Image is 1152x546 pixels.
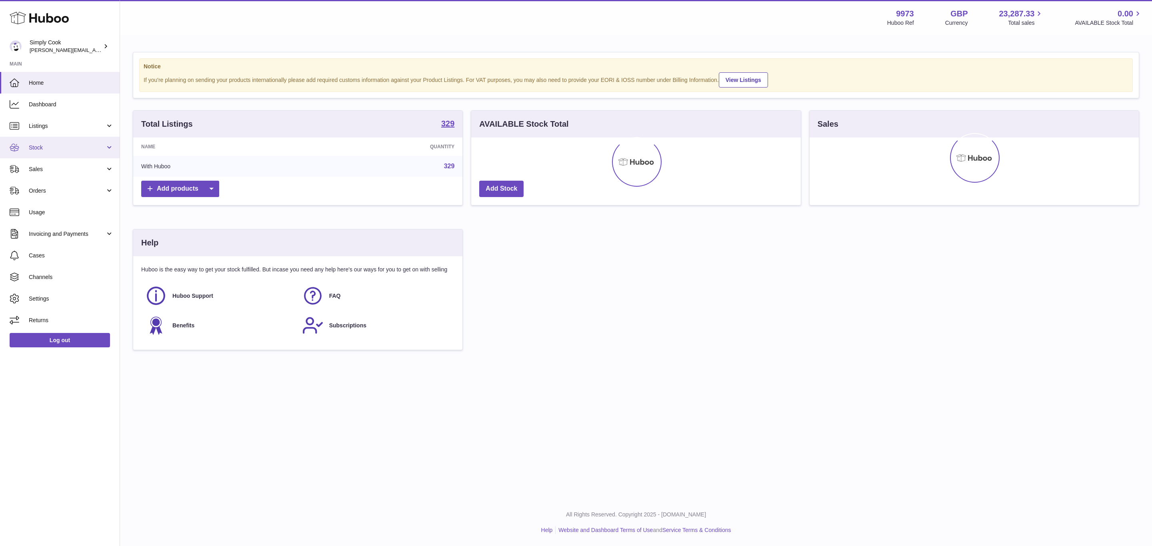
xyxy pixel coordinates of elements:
[126,511,1146,518] p: All Rights Reserved. Copyright 2025 - [DOMAIN_NAME]
[29,79,114,87] span: Home
[329,322,366,329] span: Subscriptions
[29,165,105,173] span: Sales
[441,120,454,129] a: 329
[556,526,731,534] li: and
[302,315,451,336] a: Subscriptions
[1118,8,1133,19] span: 0.00
[329,292,341,300] span: FAQ
[1075,19,1142,27] span: AVAILABLE Stock Total
[29,144,105,151] span: Stock
[441,120,454,128] strong: 329
[1075,8,1142,27] a: 0.00 AVAILABLE Stock Total
[29,273,114,281] span: Channels
[302,285,451,307] a: FAQ
[719,72,768,88] a: View Listings
[896,8,914,19] strong: 9973
[172,292,213,300] span: Huboo Support
[133,137,307,156] th: Name
[141,237,158,248] h3: Help
[29,317,114,324] span: Returns
[945,19,968,27] div: Currency
[141,181,219,197] a: Add products
[141,119,193,130] h3: Total Listings
[999,8,1044,27] a: 23,287.33 Total sales
[29,295,114,303] span: Settings
[887,19,914,27] div: Huboo Ref
[999,8,1034,19] span: 23,287.33
[29,230,105,238] span: Invoicing and Payments
[172,322,194,329] span: Benefits
[145,285,294,307] a: Huboo Support
[541,527,553,533] a: Help
[30,39,102,54] div: Simply Cook
[10,40,22,52] img: emma@simplycook.com
[29,101,114,108] span: Dashboard
[1008,19,1044,27] span: Total sales
[818,119,838,130] h3: Sales
[30,47,160,53] span: [PERSON_NAME][EMAIL_ADDRESS][DOMAIN_NAME]
[479,181,524,197] a: Add Stock
[145,315,294,336] a: Benefits
[558,527,653,533] a: Website and Dashboard Terms of Use
[29,252,114,259] span: Cases
[29,122,105,130] span: Listings
[479,119,568,130] h3: AVAILABLE Stock Total
[29,187,105,195] span: Orders
[141,266,454,273] p: Huboo is the easy way to get your stock fulfilled. But incase you need any help here's our ways f...
[29,209,114,216] span: Usage
[662,527,731,533] a: Service Terms & Conditions
[444,163,455,169] a: 329
[133,156,307,177] td: With Huboo
[10,333,110,347] a: Log out
[950,8,968,19] strong: GBP
[144,71,1128,88] div: If you're planning on sending your products internationally please add required customs informati...
[144,63,1128,70] strong: Notice
[307,137,462,156] th: Quantity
